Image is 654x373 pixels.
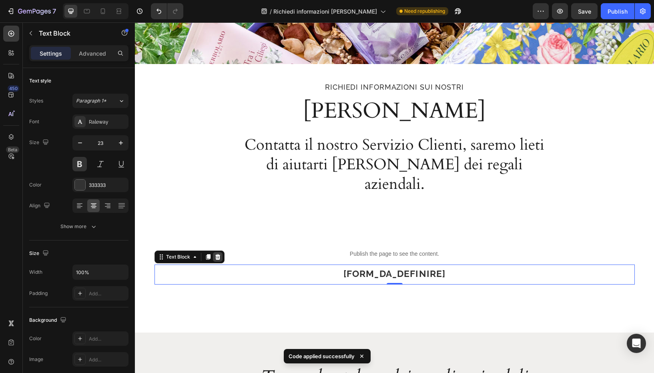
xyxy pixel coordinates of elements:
[73,265,128,279] input: Auto
[20,342,500,368] h2: Torna al catalogo dei regali aziendali
[29,356,43,363] div: Image
[29,181,42,189] div: Color
[29,335,42,342] div: Color
[29,118,39,125] div: Font
[89,356,126,363] div: Add...
[29,137,50,148] div: Size
[135,22,654,373] iframe: Design area
[29,201,52,211] div: Align
[29,97,43,104] div: Styles
[29,77,51,84] div: Text style
[404,8,445,15] span: Need republishing
[627,334,646,353] div: Open Intercom Messenger
[8,85,19,92] div: 450
[89,118,126,126] div: Raleway
[79,49,106,58] p: Advanced
[39,28,107,38] p: Text Block
[29,248,50,259] div: Size
[571,3,598,19] button: Save
[60,223,98,231] div: Show more
[76,97,106,104] span: Paragraph 1*
[151,3,183,19] div: Undo/Redo
[40,49,62,58] p: Settings
[89,182,126,189] div: 333333
[29,315,68,326] div: Background
[29,219,128,234] button: Show more
[89,290,126,297] div: Add...
[6,146,19,153] div: Beta
[52,6,56,16] p: 7
[29,290,48,297] div: Padding
[3,3,60,19] button: 7
[72,94,128,108] button: Paragraph 1*
[601,3,634,19] button: Publish
[89,335,126,343] div: Add...
[578,8,591,15] span: Save
[270,7,272,16] span: /
[29,269,42,276] div: Width
[289,352,355,360] p: Code applied successfully
[273,7,377,16] span: Richiedi informazioni [PERSON_NAME]
[608,7,628,16] div: Publish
